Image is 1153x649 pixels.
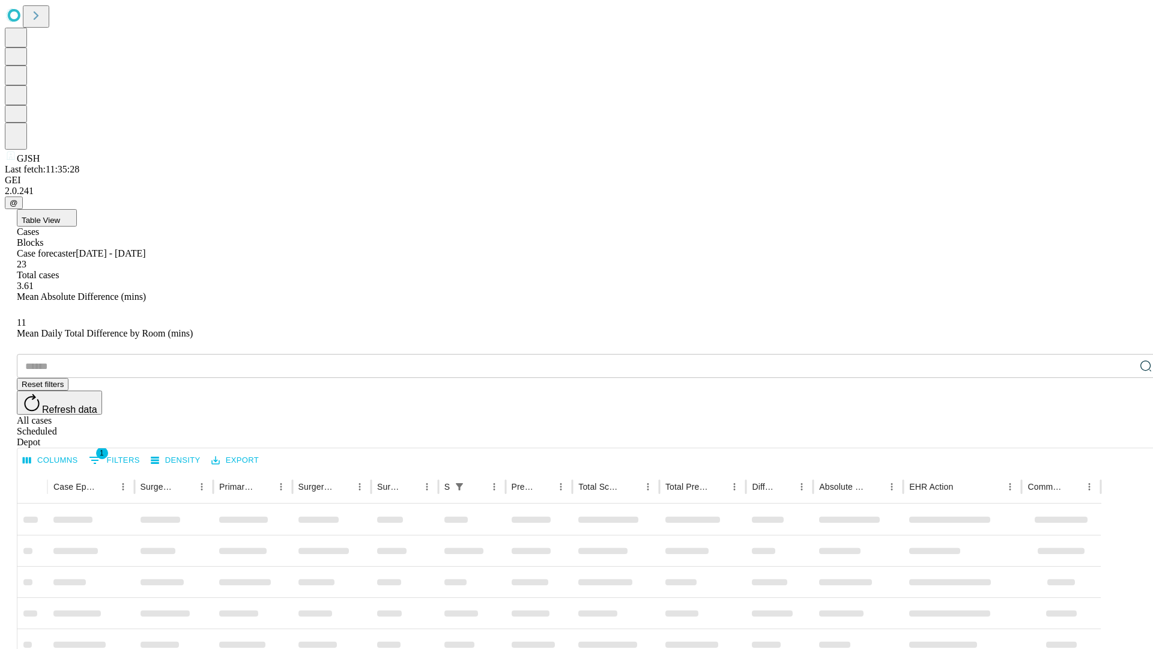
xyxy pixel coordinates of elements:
span: GJSH [17,153,40,163]
button: Show filters [451,478,468,495]
button: Sort [776,478,793,495]
button: Menu [883,478,900,495]
button: Menu [726,478,743,495]
div: Surgery Name [298,482,333,492]
button: Menu [1002,478,1018,495]
span: Mean Daily Total Difference by Room (mins) [17,328,193,338]
button: Menu [351,478,368,495]
button: Menu [115,478,132,495]
div: Predicted In Room Duration [512,482,535,492]
span: 3.61 [17,281,34,291]
div: Comments [1027,482,1062,492]
div: 1 active filter [451,478,468,495]
button: Sort [867,478,883,495]
button: Select columns [20,451,81,470]
span: Mean Absolute Difference (mins) [17,291,146,302]
button: Sort [334,478,351,495]
span: 1 [96,447,108,459]
span: Table View [22,216,60,225]
button: Reset filters [17,378,68,391]
div: Total Predicted Duration [665,482,709,492]
button: Menu [419,478,435,495]
button: Sort [536,478,552,495]
div: Absolute Difference [819,482,865,492]
span: Reset filters [22,380,64,389]
span: @ [10,198,18,207]
span: [DATE] - [DATE] [76,248,145,258]
div: Surgery Date [377,482,401,492]
button: Sort [709,478,726,495]
span: 23 [17,259,26,269]
button: Show filters [86,451,143,470]
button: Density [148,451,204,470]
button: Sort [177,478,193,495]
button: Sort [469,478,486,495]
button: Menu [552,478,569,495]
button: Sort [98,478,115,495]
span: Case forecaster [17,248,76,258]
div: Scheduled In Room Duration [444,482,450,492]
span: 11 [17,317,26,328]
span: Total cases [17,270,59,280]
div: Surgeon Name [141,482,175,492]
span: Last fetch: 11:35:28 [5,164,79,174]
div: GEI [5,175,1148,186]
button: Sort [623,478,640,495]
div: Case Epic Id [53,482,97,492]
button: Sort [954,478,971,495]
div: EHR Action [909,482,953,492]
button: Menu [640,478,656,495]
div: Difference [752,482,775,492]
div: 2.0.241 [5,186,1148,197]
button: Menu [486,478,503,495]
div: Primary Service [219,482,254,492]
button: Menu [793,478,810,495]
button: Sort [256,478,273,495]
button: @ [5,197,23,209]
button: Sort [1064,478,1081,495]
button: Refresh data [17,391,102,415]
span: Refresh data [42,404,97,415]
button: Menu [273,478,289,495]
button: Menu [193,478,210,495]
button: Sort [402,478,419,495]
button: Table View [17,209,77,227]
div: Total Scheduled Duration [578,482,622,492]
button: Menu [1081,478,1098,495]
button: Export [208,451,262,470]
